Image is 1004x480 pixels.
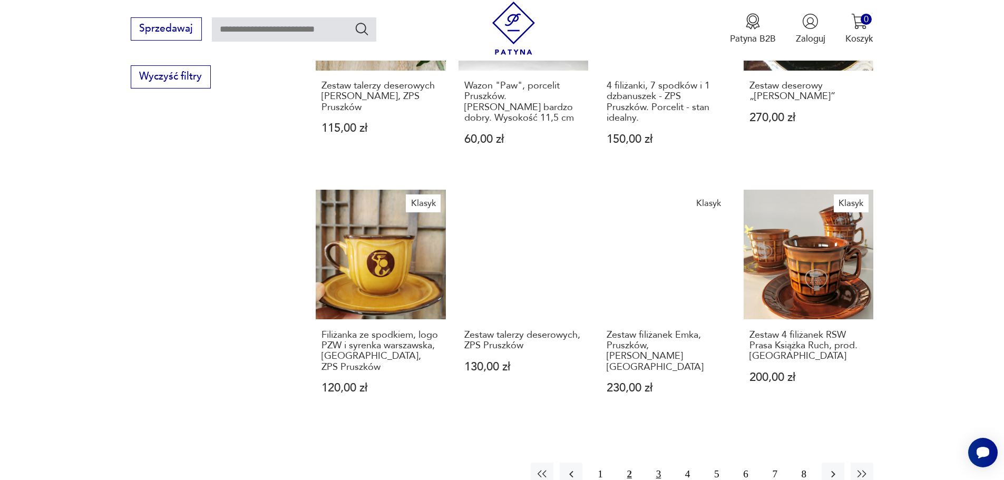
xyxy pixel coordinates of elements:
[744,190,874,418] a: KlasykZestaw 4 filiżanek RSW Prasa Książka Ruch, prod. PruszkówZestaw 4 filiżanek RSW Prasa Książ...
[730,13,776,45] button: Patyna B2B
[730,33,776,45] p: Patyna B2B
[316,190,446,418] a: KlasykFiliżanka ze spodkiem, logo PZW i syrenka warszawska, Nostalgia, ZPS PruszkówFiliżanka ze s...
[321,383,440,394] p: 120,00 zł
[968,438,998,467] iframe: Smartsupp widget button
[745,13,761,30] img: Ikona medalu
[321,81,440,113] h3: Zestaw talerzy deserowych [PERSON_NAME], ZPS Pruszków
[459,190,589,418] a: Zestaw talerzy deserowych, ZPS PruszkówZestaw talerzy deserowych, ZPS Pruszków130,00 zł
[607,330,725,373] h3: Zestaw filiżanek Emka, Pruszków, [PERSON_NAME][GEOGRAPHIC_DATA]
[730,13,776,45] a: Ikona medaluPatyna B2B
[321,330,440,373] h3: Filiżanka ze spodkiem, logo PZW i syrenka warszawska, [GEOGRAPHIC_DATA], ZPS Pruszków
[601,190,731,418] a: KlasykZestaw filiżanek Emka, Pruszków, W. GołajewskaZestaw filiżanek Emka, Pruszków, [PERSON_NAME...
[851,13,867,30] img: Ikona koszyka
[607,383,725,394] p: 230,00 zł
[131,65,211,89] button: Wyczyść filtry
[464,361,583,373] p: 130,00 zł
[845,13,873,45] button: 0Koszyk
[607,81,725,124] h3: 4 filiżanki, 7 spodków i 1 dzbanuszek - ZPS Pruszków. Porcelit - stan idealny.
[749,81,868,102] h3: Zestaw deserowy „[PERSON_NAME]”
[796,33,825,45] p: Zaloguj
[802,13,818,30] img: Ikonka użytkownika
[131,25,202,34] a: Sprzedawaj
[749,330,868,362] h3: Zestaw 4 filiżanek RSW Prasa Książka Ruch, prod. [GEOGRAPHIC_DATA]
[354,21,369,36] button: Szukaj
[131,17,202,41] button: Sprzedawaj
[464,330,583,351] h3: Zestaw talerzy deserowych, ZPS Pruszków
[861,14,872,25] div: 0
[321,123,440,134] p: 115,00 zł
[607,134,725,145] p: 150,00 zł
[464,81,583,124] h3: Wazon "Paw", porcelit Pruszków. [PERSON_NAME] bardzo dobry. Wysokość 11,5 cm
[749,112,868,123] p: 270,00 zł
[464,134,583,145] p: 60,00 zł
[796,13,825,45] button: Zaloguj
[845,33,873,45] p: Koszyk
[487,2,540,55] img: Patyna - sklep z meblami i dekoracjami vintage
[749,372,868,383] p: 200,00 zł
